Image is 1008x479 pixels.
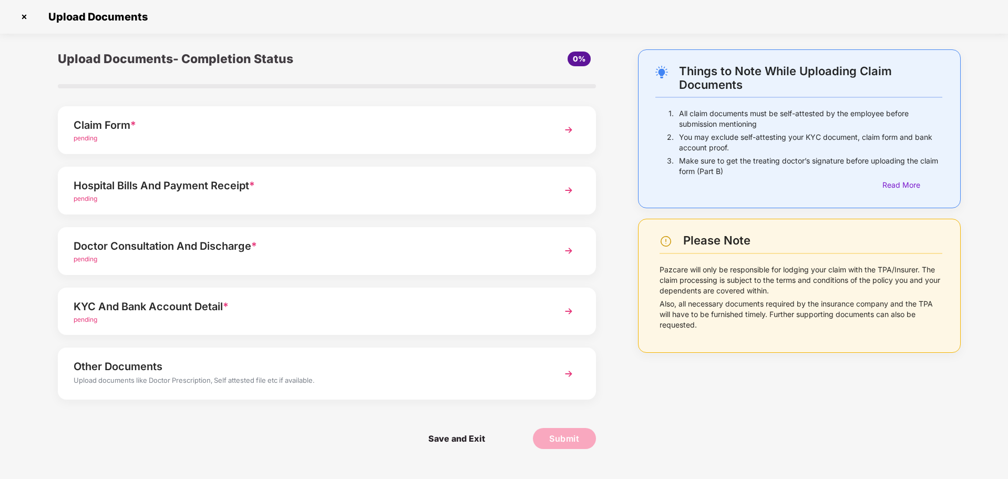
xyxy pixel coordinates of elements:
p: Make sure to get the treating doctor’s signature before uploading the claim form (Part B) [679,156,942,177]
img: svg+xml;base64,PHN2ZyBpZD0iTmV4dCIgeG1sbnM9Imh0dHA6Ly93d3cudzMub3JnLzIwMDAvc3ZnIiB3aWR0aD0iMzYiIG... [559,181,578,200]
div: Things to Note While Uploading Claim Documents [679,64,942,91]
div: Doctor Consultation And Discharge [74,238,538,254]
button: Submit [533,428,596,449]
p: 1. [668,108,674,129]
div: Upload Documents- Completion Status [58,49,417,68]
p: Also, all necessary documents required by the insurance company and the TPA will have to be furni... [660,299,942,330]
p: Pazcare will only be responsible for lodging your claim with the TPA/Insurer. The claim processin... [660,264,942,296]
div: Claim Form [74,117,538,134]
div: Please Note [683,233,942,248]
span: pending [74,195,97,202]
p: All claim documents must be self-attested by the employee before submission mentioning [679,108,942,129]
img: svg+xml;base64,PHN2ZyBpZD0iV2FybmluZ18tXzI0eDI0IiBkYXRhLW5hbWU9Ildhcm5pbmcgLSAyNHgyNCIgeG1sbnM9Im... [660,235,672,248]
div: Upload documents like Doctor Prescription, Self attested file etc if available. [74,375,538,389]
p: You may exclude self-attesting your KYC document, claim form and bank account proof. [679,132,942,153]
img: svg+xml;base64,PHN2ZyBpZD0iQ3Jvc3MtMzJ4MzIiIHhtbG5zPSJodHRwOi8vd3d3LnczLm9yZy8yMDAwL3N2ZyIgd2lkdG... [16,8,33,25]
div: Hospital Bills And Payment Receipt [74,177,538,194]
p: 2. [667,132,674,153]
span: Upload Documents [38,11,153,23]
span: Save and Exit [418,428,496,449]
img: svg+xml;base64,PHN2ZyBpZD0iTmV4dCIgeG1sbnM9Imh0dHA6Ly93d3cudzMub3JnLzIwMDAvc3ZnIiB3aWR0aD0iMzYiIG... [559,120,578,139]
img: svg+xml;base64,PHN2ZyBpZD0iTmV4dCIgeG1sbnM9Imh0dHA6Ly93d3cudzMub3JnLzIwMDAvc3ZnIiB3aWR0aD0iMzYiIG... [559,302,578,321]
img: svg+xml;base64,PHN2ZyBpZD0iTmV4dCIgeG1sbnM9Imh0dHA6Ly93d3cudzMub3JnLzIwMDAvc3ZnIiB3aWR0aD0iMzYiIG... [559,241,578,260]
span: pending [74,134,97,142]
span: 0% [573,54,585,63]
div: Read More [882,179,942,191]
span: pending [74,255,97,263]
img: svg+xml;base64,PHN2ZyB4bWxucz0iaHR0cDovL3d3dy53My5vcmcvMjAwMC9zdmciIHdpZHRoPSIyNC4wOTMiIGhlaWdodD... [655,66,668,78]
p: 3. [667,156,674,177]
div: Other Documents [74,358,538,375]
div: KYC And Bank Account Detail [74,298,538,315]
img: svg+xml;base64,PHN2ZyBpZD0iTmV4dCIgeG1sbnM9Imh0dHA6Ly93d3cudzMub3JnLzIwMDAvc3ZnIiB3aWR0aD0iMzYiIG... [559,364,578,383]
span: pending [74,315,97,323]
